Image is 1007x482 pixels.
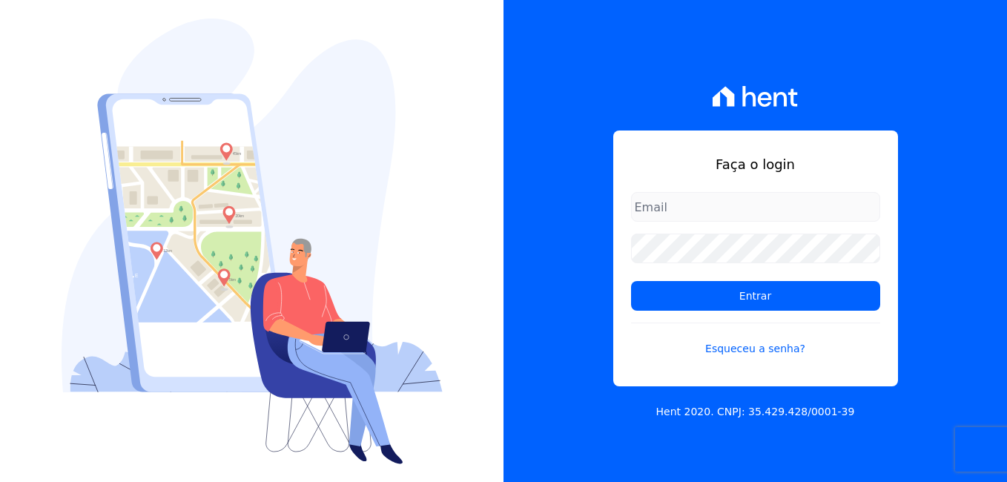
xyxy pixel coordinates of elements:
[631,281,880,311] input: Entrar
[631,154,880,174] h1: Faça o login
[656,404,855,420] p: Hent 2020. CNPJ: 35.429.428/0001-39
[631,192,880,222] input: Email
[631,323,880,357] a: Esqueceu a senha?
[62,19,443,464] img: Login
